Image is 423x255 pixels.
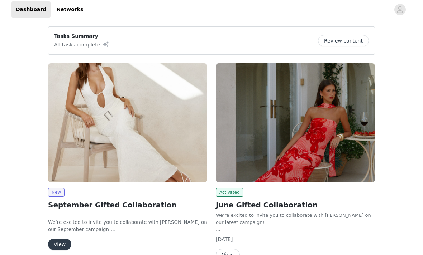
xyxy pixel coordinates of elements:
button: Review content [318,35,369,46]
p: Tasks Summary [54,33,109,40]
p: All tasks complete! [54,40,109,49]
a: Dashboard [11,1,51,18]
span: Activated [216,188,243,197]
a: Networks [52,1,87,18]
span: We’re excited to invite you to collaborate with [PERSON_NAME] on our September campaign! [48,220,207,232]
div: avatar [396,4,403,15]
span: [DATE] [216,236,233,242]
a: View [48,242,71,247]
div: We’re excited to invite you to collaborate with [PERSON_NAME] on our latest campaign! [216,212,375,226]
h2: June Gifted Collaboration [216,200,375,210]
button: View [48,239,71,250]
h2: September Gifted Collaboration [48,200,207,210]
img: Peppermayo AUS [216,63,375,182]
span: New [48,188,65,197]
img: Peppermayo EU [48,63,207,182]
